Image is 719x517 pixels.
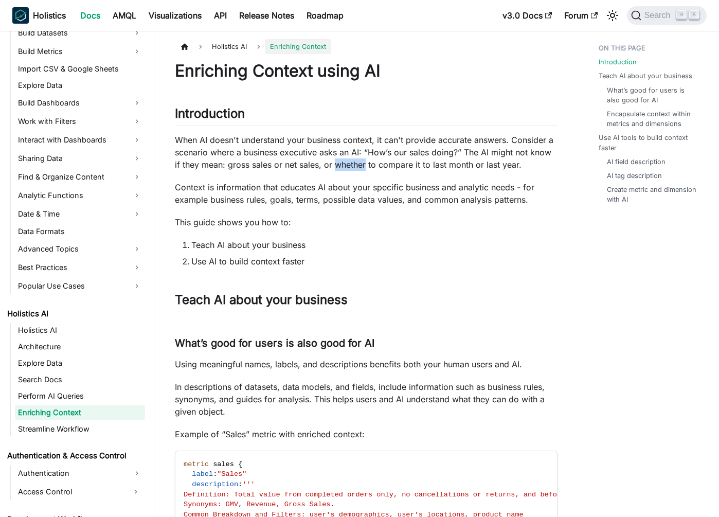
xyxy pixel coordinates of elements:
span: sales [213,460,234,468]
span: Synonyms: GMV, Revenue, Gross Sales. [184,501,335,508]
h2: Teach AI about your business [175,292,558,312]
a: HolisticsHolistics [12,7,66,24]
a: Home page [175,39,194,54]
a: Access Control [15,484,127,500]
a: Enriching Context [15,405,145,420]
p: Context is information that educates AI about your specific business and analytic needs - for exa... [175,181,558,206]
a: Import CSV & Google Sheets [15,62,145,76]
a: Explore Data [15,78,145,93]
a: Advanced Topics [15,241,145,257]
p: This guide shows you how to: [175,216,558,228]
span: : [213,470,217,478]
a: Architecture [15,340,145,354]
li: Use AI to build context faster [191,255,558,268]
a: Build Dashboards [15,95,145,111]
a: Best Practices [15,259,145,276]
span: Enriching Context [265,39,331,54]
a: Holistics AI [4,307,145,321]
a: Use AI tools to build context faster [599,133,703,152]
p: Using meaningful names, labels, and descriptions benefits both your human users and AI. [175,358,558,370]
h1: Enriching Context using AI [175,61,558,81]
a: Search Docs [15,372,145,387]
nav: Breadcrumbs [175,39,558,54]
kbd: K [689,10,699,20]
span: Holistics AI [207,39,252,54]
button: Switch between dark and light mode (currently light mode) [604,7,621,24]
span: ''' [242,480,255,488]
a: AMQL [106,7,142,24]
a: Find & Organize Content [15,169,145,185]
li: Teach AI about your business [191,239,558,251]
a: v3.0 Docs [496,7,558,24]
a: Forum [558,7,604,24]
a: Visualizations [142,7,208,24]
a: Streamline Workflow [15,422,145,436]
p: In descriptions of datasets, data models, and fields, include information such as business rules,... [175,381,558,418]
a: Introduction [599,57,637,67]
a: Holistics AI [15,323,145,337]
a: Authentication & Access Control [4,449,145,463]
span: Search [641,11,677,20]
span: Definition: Total value from completed orders only, no cancellations or returns, and before any d... [184,491,628,498]
button: Expand sidebar category 'Access Control' [127,484,145,500]
a: Create metric and dimension with AI [607,185,699,204]
img: Holistics [12,7,29,24]
a: What’s good for users is also good for AI [607,85,699,105]
a: Docs [74,7,106,24]
button: Search (Command+K) [627,6,707,25]
b: Holistics [33,9,66,22]
a: Authentication [15,465,145,482]
span: description [192,480,238,488]
a: AI field description [607,157,666,167]
a: Build Datasets [15,25,145,41]
h2: Introduction [175,106,558,126]
p: When AI doesn't understand your business context, it can't provide accurate answers. Consider a s... [175,134,558,171]
span: metric [184,460,209,468]
a: Build Metrics [15,43,145,60]
a: Date & Time [15,206,145,222]
a: AI tag description [607,171,662,181]
kbd: ⌘ [676,10,687,20]
a: Work with Filters [15,113,145,130]
a: Release Notes [233,7,300,24]
a: Teach AI about your business [599,71,692,81]
span: "Sales" [217,470,246,478]
h3: What’s good for users is also good for AI [175,337,558,350]
a: Sharing Data [15,150,145,167]
a: Popular Use Cases [15,278,145,294]
a: Perform AI Queries [15,389,145,403]
a: Encapsulate context within metrics and dimensions [607,109,699,129]
p: Example of “Sales” metric with enriched context: [175,428,558,440]
a: Roadmap [300,7,350,24]
a: Analytic Functions [15,187,145,204]
a: Data Formats [15,224,145,239]
span: label [192,470,213,478]
span: : [238,480,242,488]
a: API [208,7,233,24]
a: Explore Data [15,356,145,370]
span: { [238,460,242,468]
a: Interact with Dashboards [15,132,145,148]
